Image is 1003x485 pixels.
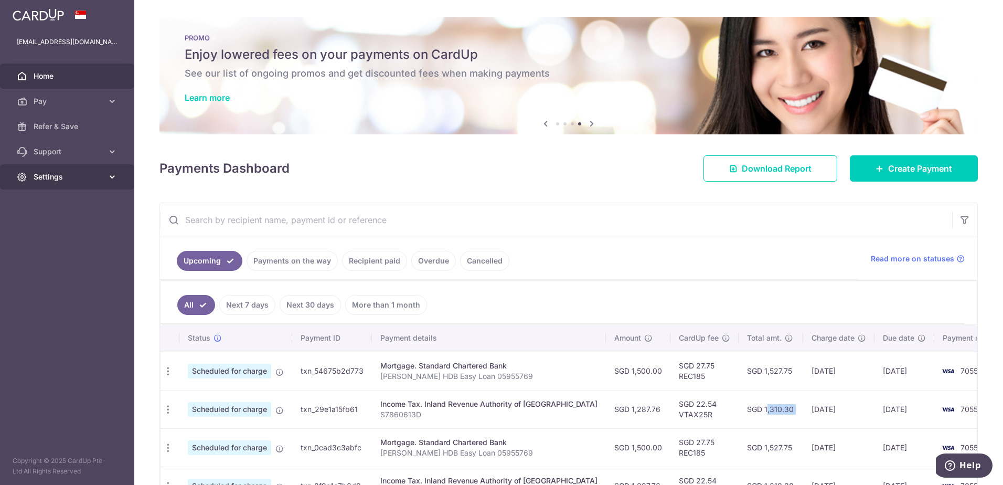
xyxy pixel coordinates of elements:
span: Scheduled for charge [188,402,271,417]
td: SGD 1,310.30 [739,390,803,428]
span: Status [188,333,210,343]
p: [PERSON_NAME] HDB Easy Loan 05955769 [380,448,597,458]
td: [DATE] [874,352,934,390]
div: Mortgage. Standard Chartered Bank [380,437,597,448]
iframe: Opens a widget where you can find more information [936,454,993,480]
input: Search by recipient name, payment id or reference [160,203,952,237]
td: SGD 1,287.76 [606,390,670,428]
td: SGD 1,527.75 [739,352,803,390]
td: txn_0cad3c3abfc [292,428,372,467]
a: Create Payment [850,155,978,182]
td: [DATE] [874,428,934,467]
td: [DATE] [803,428,874,467]
img: CardUp [13,8,64,21]
img: Bank Card [937,365,958,377]
td: SGD 22.54 VTAX25R [670,390,739,428]
td: [DATE] [803,352,874,390]
span: Pay [34,96,103,107]
a: More than 1 month [345,295,427,315]
span: Charge date [812,333,855,343]
img: Latest Promos banner [159,17,978,134]
h4: Payments Dashboard [159,159,290,178]
span: Create Payment [888,162,952,175]
td: [DATE] [803,390,874,428]
span: CardUp fee [679,333,719,343]
span: Download Report [742,162,812,175]
a: Upcoming [177,251,242,271]
span: 7055 [961,443,978,452]
a: Read more on statuses [871,254,965,264]
a: All [177,295,215,315]
img: Bank Card [937,403,958,416]
h6: See our list of ongoing promos and get discounted fees when making payments [185,67,953,80]
td: SGD 27.75 REC185 [670,352,739,390]
img: Bank Card [937,441,958,454]
span: 7055 [961,405,978,414]
a: Cancelled [460,251,509,271]
span: Total amt. [747,333,782,343]
span: 7055 [961,366,978,375]
a: Download Report [703,155,837,182]
span: Scheduled for charge [188,364,271,378]
td: SGD 1,500.00 [606,352,670,390]
p: [EMAIL_ADDRESS][DOMAIN_NAME] [17,37,118,47]
a: Recipient paid [342,251,407,271]
span: Settings [34,172,103,182]
td: [DATE] [874,390,934,428]
p: S7860613D [380,409,597,420]
div: Income Tax. Inland Revenue Authority of [GEOGRAPHIC_DATA] [380,399,597,409]
a: Next 30 days [280,295,341,315]
a: Payments on the way [247,251,338,271]
td: txn_54675b2d773 [292,352,372,390]
span: Support [34,146,103,157]
th: Payment details [372,324,606,352]
div: Mortgage. Standard Chartered Bank [380,361,597,371]
a: Overdue [411,251,456,271]
td: txn_29e1a15fb61 [292,390,372,428]
span: Amount [614,333,641,343]
span: Due date [883,333,914,343]
td: SGD 1,527.75 [739,428,803,467]
p: [PERSON_NAME] HDB Easy Loan 05955769 [380,371,597,382]
td: SGD 1,500.00 [606,428,670,467]
th: Payment ID [292,324,372,352]
span: Read more on statuses [871,254,954,264]
p: PROMO [185,34,953,42]
a: Next 7 days [219,295,275,315]
span: Home [34,71,103,81]
span: Refer & Save [34,121,103,132]
td: SGD 27.75 REC185 [670,428,739,467]
a: Learn more [185,92,230,103]
span: Scheduled for charge [188,440,271,455]
h5: Enjoy lowered fees on your payments on CardUp [185,46,953,63]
